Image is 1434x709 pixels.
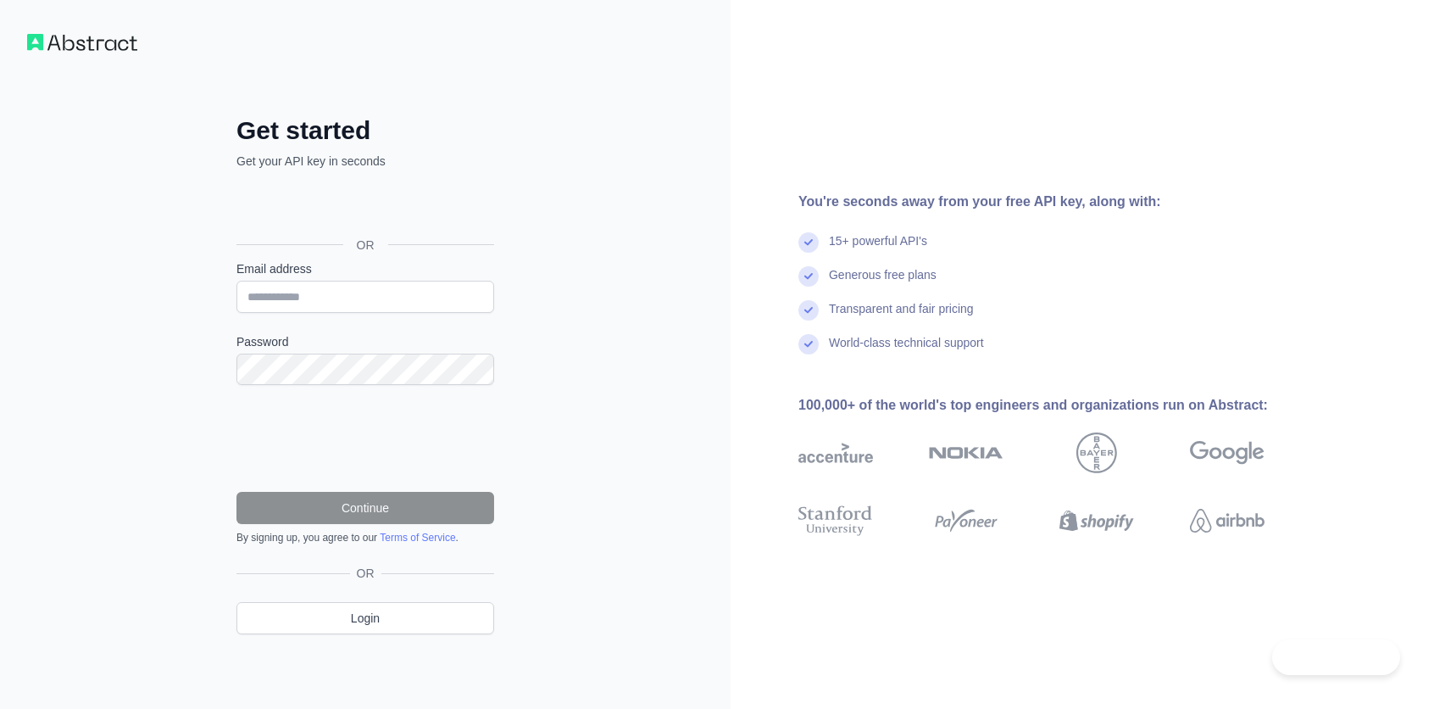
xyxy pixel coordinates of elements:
[236,115,494,146] h2: Get started
[798,266,819,287] img: check mark
[1076,433,1117,473] img: bayer
[380,532,455,544] a: Terms of Service
[236,153,494,170] p: Get your API key in seconds
[236,531,494,544] div: By signing up, you agree to our .
[1059,502,1134,539] img: shopify
[829,232,927,266] div: 15+ powerful API's
[236,492,494,524] button: Continue
[1190,502,1264,539] img: airbnb
[829,300,974,334] div: Transparent and fair pricing
[829,334,984,368] div: World-class technical support
[798,192,1319,212] div: You're seconds away from your free API key, along with:
[228,188,499,226] iframe: Sign in with Google Button
[343,237,388,254] span: OR
[798,334,819,354] img: check mark
[1190,433,1264,473] img: google
[829,266,937,300] div: Generous free plans
[236,260,494,277] label: Email address
[798,433,873,473] img: accenture
[798,395,1319,416] div: 100,000+ of the world's top engineers and organizations run on Abstract:
[798,502,873,539] img: stanford university
[1272,639,1400,675] iframe: Toggle Customer Support
[236,333,494,350] label: Password
[929,433,1003,473] img: nokia
[798,232,819,253] img: check mark
[236,405,494,472] iframe: reCAPTCHA
[236,602,494,634] a: Login
[798,300,819,321] img: check mark
[350,565,381,582] span: OR
[929,502,1003,539] img: payoneer
[27,34,137,51] img: Workflow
